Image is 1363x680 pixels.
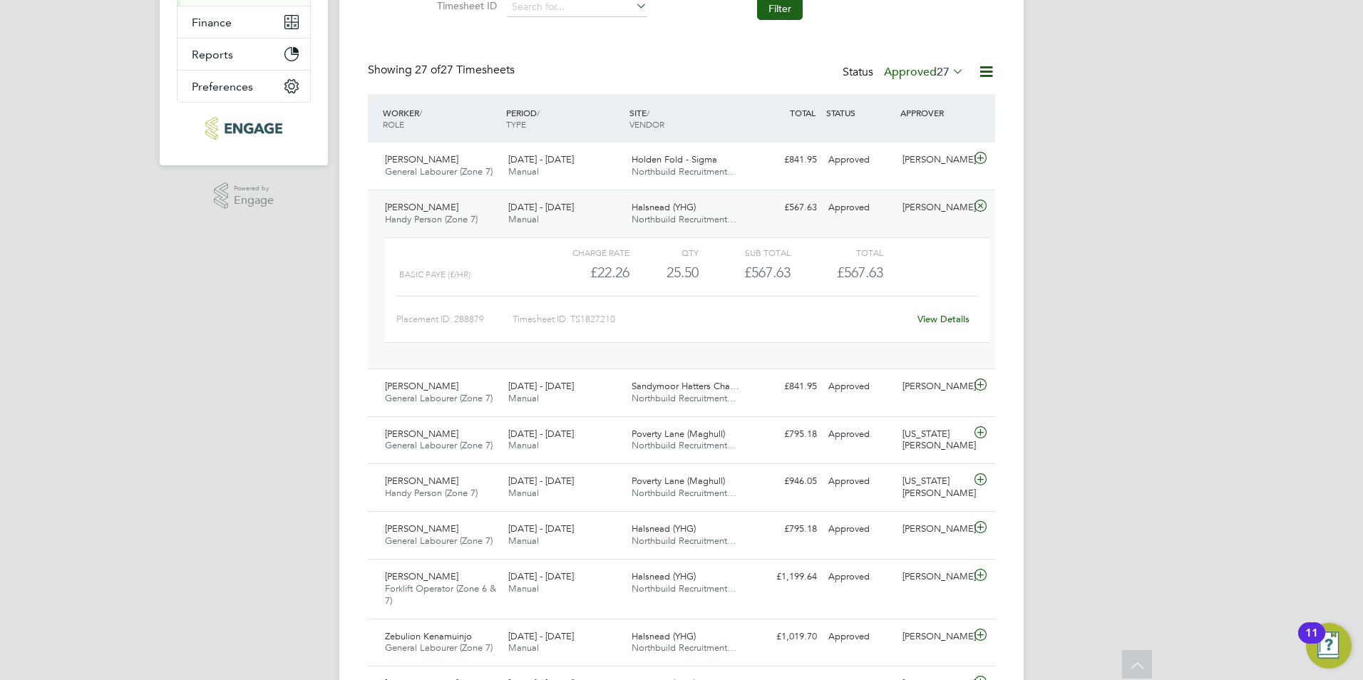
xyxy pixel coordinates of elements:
span: Zebulion Kenamuinjo [385,630,472,642]
div: £567.63 [749,196,823,220]
div: Sub Total [699,244,791,261]
div: [US_STATE][PERSON_NAME] [897,423,971,458]
a: View Details [917,313,969,325]
span: Northbuild Recruitment… [632,392,736,404]
span: General Labourer (Zone 7) [385,642,493,654]
div: £795.18 [749,423,823,446]
span: Sandymoor Hatters Cha… [632,380,739,392]
span: Halsnead (YHG) [632,201,696,213]
span: [PERSON_NAME] [385,201,458,213]
span: Halsnead (YHG) [632,630,696,642]
span: Halsnead (YHG) [632,570,696,582]
span: [PERSON_NAME] [385,475,458,487]
div: [PERSON_NAME] [897,565,971,589]
div: 25.50 [629,261,699,284]
span: [PERSON_NAME] [385,153,458,165]
span: 27 Timesheets [415,63,515,77]
span: [DATE] - [DATE] [508,475,574,487]
span: Manual [508,487,539,499]
span: Northbuild Recruitment… [632,439,736,451]
span: ROLE [383,118,404,130]
span: Manual [508,165,539,177]
div: APPROVER [897,100,971,125]
span: TYPE [506,118,526,130]
span: Holden Fold - Sigma [632,153,717,165]
span: Manual [508,535,539,547]
div: £1,019.70 [749,625,823,649]
div: 11 [1305,633,1318,651]
span: Powered by [234,182,274,195]
span: BASIC PAYE (£/HR) [399,269,470,279]
span: [PERSON_NAME] [385,428,458,440]
span: Northbuild Recruitment… [632,487,736,499]
div: STATUS [823,100,897,125]
div: Approved [823,423,897,446]
div: £567.63 [699,261,791,284]
div: [PERSON_NAME] [897,148,971,172]
button: Finance [178,6,310,38]
div: Approved [823,517,897,541]
span: Engage [234,195,274,207]
span: £567.63 [837,264,883,281]
div: £841.95 [749,148,823,172]
span: General Labourer (Zone 7) [385,392,493,404]
div: £1,199.64 [749,565,823,589]
div: Approved [823,470,897,493]
div: [US_STATE][PERSON_NAME] [897,470,971,505]
span: [PERSON_NAME] [385,570,458,582]
span: Northbuild Recruitment… [632,642,736,654]
span: Manual [508,213,539,225]
span: Finance [192,16,232,29]
div: QTY [629,244,699,261]
button: Preferences [178,71,310,102]
div: £841.95 [749,375,823,398]
div: WORKER [379,100,503,137]
div: Showing [368,63,518,78]
div: Approved [823,148,897,172]
a: Go to home page [177,117,311,140]
button: Open Resource Center, 11 new notifications [1306,623,1352,669]
span: Manual [508,582,539,594]
span: Manual [508,392,539,404]
span: / [647,107,649,118]
span: [DATE] - [DATE] [508,201,574,213]
span: General Labourer (Zone 7) [385,439,493,451]
span: Forklift Operator (Zone 6 & 7) [385,582,496,607]
span: Northbuild Recruitment… [632,535,736,547]
div: Status [843,63,967,83]
span: Poverty Lane (Maghull) [632,475,725,487]
div: Charge rate [538,244,629,261]
span: Northbuild Recruitment… [632,165,736,177]
div: PERIOD [503,100,626,137]
div: [PERSON_NAME] [897,625,971,649]
span: Poverty Lane (Maghull) [632,428,725,440]
span: 27 [937,65,950,79]
span: [DATE] - [DATE] [508,380,574,392]
span: [DATE] - [DATE] [508,428,574,440]
span: [DATE] - [DATE] [508,570,574,582]
span: [DATE] - [DATE] [508,153,574,165]
img: northbuildrecruit-logo-retina.png [205,117,282,140]
div: Placement ID: 288879 [396,308,513,331]
span: VENDOR [629,118,664,130]
span: Handy Person (Zone 7) [385,487,478,499]
div: [PERSON_NAME] [897,517,971,541]
div: Approved [823,196,897,220]
span: 27 of [415,63,441,77]
span: Halsnead (YHG) [632,522,696,535]
div: £22.26 [538,261,629,284]
span: Preferences [192,80,253,93]
button: Reports [178,38,310,70]
span: [DATE] - [DATE] [508,522,574,535]
span: General Labourer (Zone 7) [385,165,493,177]
div: £946.05 [749,470,823,493]
span: TOTAL [790,107,816,118]
div: £795.18 [749,517,823,541]
span: Northbuild Recruitment… [632,213,736,225]
div: Approved [823,565,897,589]
span: Handy Person (Zone 7) [385,213,478,225]
div: [PERSON_NAME] [897,375,971,398]
span: [PERSON_NAME] [385,522,458,535]
span: Northbuild Recruitment… [632,582,736,594]
label: Approved [884,65,964,79]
